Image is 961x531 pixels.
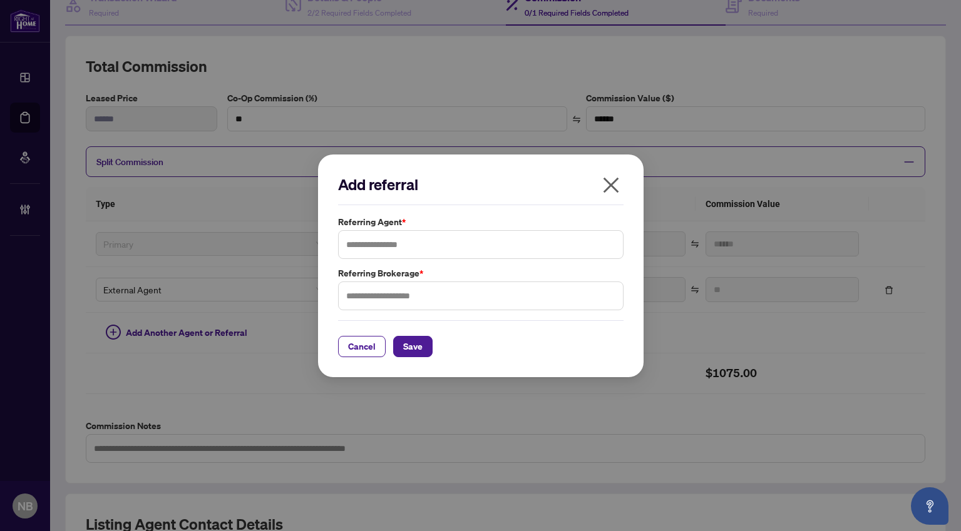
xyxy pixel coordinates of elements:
[338,335,386,357] button: Cancel
[338,174,624,195] h2: Add referral
[348,336,376,356] span: Cancel
[393,335,433,357] button: Save
[338,215,624,229] label: Referring Agent
[911,487,948,525] button: Open asap
[338,266,624,280] label: Referring Brokerage
[403,336,423,356] span: Save
[601,175,621,195] span: close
